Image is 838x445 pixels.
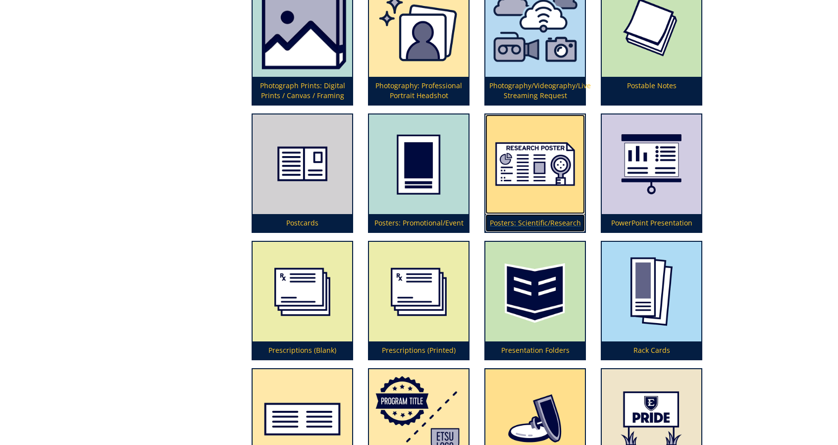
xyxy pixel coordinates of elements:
[253,242,352,359] a: Prescriptions (Blank)
[369,114,469,214] img: poster-promotional-5949293418faa6.02706653.png
[369,114,469,232] a: Posters: Promotional/Event
[369,77,469,105] p: Photography: Professional Portrait Headshot
[485,242,585,359] a: Presentation Folders
[602,341,701,359] p: Rack Cards
[253,214,352,232] p: Postcards
[485,114,585,214] img: posters-scientific-5aa5927cecefc5.90805739.png
[485,214,585,232] p: Posters: Scientific/Research
[602,114,701,232] a: PowerPoint Presentation
[602,214,701,232] p: PowerPoint Presentation
[602,242,701,341] img: rack-cards-59492a653cf634.38175772.png
[369,341,469,359] p: Prescriptions (Printed)
[253,242,352,341] img: blank%20prescriptions-655685b7a02444.91910750.png
[253,77,352,105] p: Photograph Prints: Digital Prints / Canvas / Framing
[602,114,701,214] img: powerpoint-presentation-5949298d3aa018.35992224.png
[485,77,585,105] p: Photography/Videography/Live Streaming Request
[485,114,585,232] a: Posters: Scientific/Research
[369,214,469,232] p: Posters: Promotional/Event
[253,341,352,359] p: Prescriptions (Blank)
[602,242,701,359] a: Rack Cards
[485,242,585,341] img: folders-5949219d3e5475.27030474.png
[369,242,469,341] img: prescription-pads-594929dacd5317.41259872.png
[602,77,701,105] p: Postable Notes
[253,114,352,214] img: postcard-59839371c99131.37464241.png
[369,242,469,359] a: Prescriptions (Printed)
[253,114,352,232] a: Postcards
[485,341,585,359] p: Presentation Folders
